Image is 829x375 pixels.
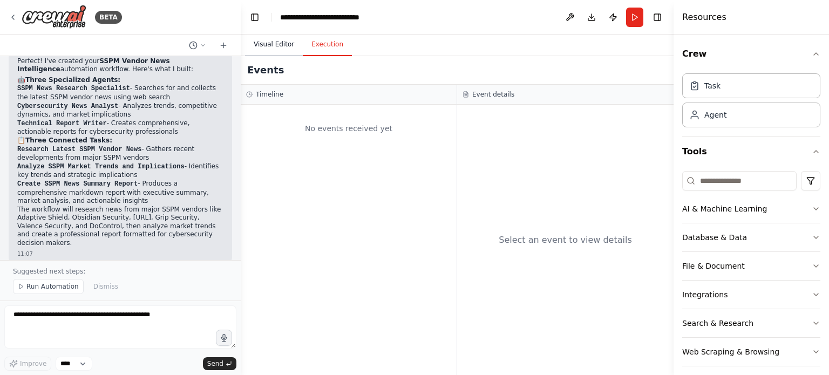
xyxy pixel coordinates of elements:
button: Improve [4,357,51,371]
button: Visual Editor [245,33,303,56]
li: - Identifies key trends and strategic implications [17,162,223,180]
button: Web Scraping & Browsing [682,338,820,366]
span: Run Automation [26,282,79,291]
strong: Three Specialized Agents: [25,76,120,84]
div: Crew [682,69,820,136]
li: - Searches for and collects the latest SSPM vendor news using web search [17,84,223,101]
code: Create SSPM News Summary Report [17,180,138,188]
span: Dismiss [93,282,118,291]
div: Task [704,80,721,91]
button: Dismiss [88,279,124,294]
h3: Event details [472,90,514,99]
div: Agent [704,110,726,120]
li: - Creates comprehensive, actionable reports for cybersecurity professionals [17,119,223,137]
button: Integrations [682,281,820,309]
h3: Timeline [256,90,283,99]
nav: breadcrumb [280,12,389,23]
code: Cybersecurity News Analyst [17,103,118,110]
button: Start a new chat [215,39,232,52]
code: SSPM News Research Specialist [17,85,130,92]
button: Click to speak your automation idea [216,330,232,346]
code: Technical Report Writer [17,120,107,127]
button: Database & Data [682,223,820,251]
code: Analyze SSPM Market Trends and Implications [17,163,185,171]
p: Suggested next steps: [13,267,228,276]
span: Send [207,359,223,368]
button: Send [203,357,236,370]
div: No events received yet [246,110,451,147]
h2: Events [247,63,284,78]
li: - Analyzes trends, competitive dynamics, and market implications [17,102,223,119]
code: Research Latest SSPM Vendor News [17,146,141,153]
p: The workflow will research news from major SSPM vendors like Adaptive Shield, Obsidian Security, ... [17,206,223,248]
strong: SSPM Vendor News Intelligence [17,57,170,73]
p: Perfect! I've created your automation workflow. Here's what I built: [17,57,223,74]
button: Hide right sidebar [650,10,665,25]
button: Crew [682,39,820,69]
div: 11:07 [17,250,223,258]
button: Switch to previous chat [185,39,210,52]
li: - Produces a comprehensive markdown report with executive summary, market analysis, and actionabl... [17,180,223,206]
li: - Gathers recent developments from major SSPM vendors [17,145,223,162]
button: AI & Machine Learning [682,195,820,223]
button: Run Automation [13,279,84,294]
img: Logo [22,5,86,29]
button: Hide left sidebar [247,10,262,25]
strong: Three Connected Tasks: [25,137,112,144]
button: Search & Research [682,309,820,337]
h2: 📋 [17,137,223,145]
div: Select an event to view details [499,234,632,247]
h2: 🤖 [17,76,223,85]
button: Tools [682,137,820,167]
button: Execution [303,33,352,56]
button: File & Document [682,252,820,280]
h4: Resources [682,11,726,24]
div: BETA [95,11,122,24]
div: Tools [682,167,820,375]
span: Improve [20,359,46,368]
